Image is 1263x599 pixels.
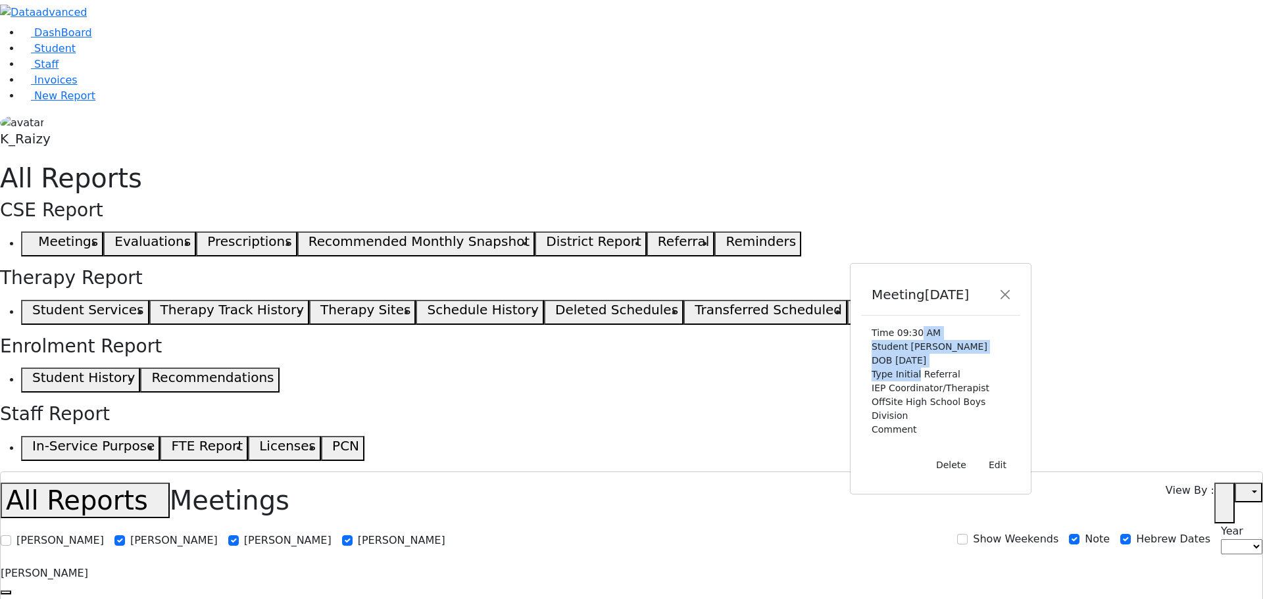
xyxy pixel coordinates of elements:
label: OffSite [872,395,903,409]
button: All Reports [1,483,170,518]
h5: Student History [32,370,135,385]
a: Invoices [21,74,78,86]
span: New Report [34,89,95,102]
h5: Therapy Track History [161,302,304,318]
label: Show Weekends [973,531,1058,547]
label: Note [1085,531,1110,547]
span: [PERSON_NAME] [911,341,987,352]
button: Meetings [21,231,103,256]
label: IEP Coordinator/Therapist [872,381,989,395]
h5: Deleted Schedules [555,302,678,318]
div: [PERSON_NAME] [1,565,1262,581]
label: Year [1221,523,1243,539]
h5: Evaluations [114,233,191,249]
a: DashBoard [21,26,92,39]
h5: Prescriptions [207,233,291,249]
label: Type [872,368,893,381]
label: [PERSON_NAME] [244,533,332,548]
span: Initial Referral [896,369,960,379]
h5: Student Services [32,302,143,318]
h5: Therapy Sites [320,302,410,318]
h5: Recommended Monthly Snapshot [309,233,530,249]
button: Referral [647,231,715,256]
a: Student [21,42,76,55]
h5: Meetings [38,233,98,249]
button: Student Services [21,300,149,325]
span: Student [34,42,76,55]
label: [PERSON_NAME] [16,533,104,548]
h5: Referral [658,233,710,249]
button: Recommendations [140,368,279,393]
label: View By : [1166,483,1214,523]
a: New Report [21,89,95,102]
button: Edit [983,455,1012,475]
button: Prescriptions [196,231,297,256]
label: Student [872,340,908,354]
button: Delete [930,455,972,475]
button: Licenses [248,436,321,461]
span: [DATE] [925,287,970,302]
h1: Meetings [1,483,289,518]
label: Hebrew Dates [1136,531,1210,547]
button: Student History [21,368,140,393]
label: [PERSON_NAME] [130,533,218,548]
h5: PCN [332,438,359,454]
button: Transferred Scheduled [683,300,847,325]
button: Deleted Schedules [544,300,683,325]
h5: Transferred Scheduled [695,302,842,318]
label: [PERSON_NAME] [358,533,445,548]
button: Recommended Monthly Snapshot [297,231,535,256]
button: In-Service Purpose [21,436,160,461]
button: Previous month [1,590,11,594]
span: [DATE] [895,355,926,366]
span: Staff [34,58,59,70]
button: Reminders [714,231,801,256]
h5: Licenses [259,438,316,454]
h5: District Report [546,233,641,249]
button: Therapy Sites [309,300,416,325]
span: Invoices [34,74,78,86]
h5: In-Service Purpose [32,438,155,454]
button: Students Schedules [847,300,994,325]
h5: Schedule History [428,302,539,318]
button: Schedule History [416,300,543,325]
button: Close [995,285,1015,304]
h5: Meeting [872,285,969,304]
span: 09:30 AM [897,327,941,338]
h5: Reminders [726,233,796,249]
a: Staff [21,58,59,70]
label: Comment [872,423,917,437]
span: High School Boys Division [872,396,985,421]
label: Time [872,326,894,340]
span: DashBoard [34,26,92,39]
button: Therapy Track History [149,300,309,325]
h5: Recommendations [151,370,274,385]
button: FTE Report [160,436,248,461]
button: Evaluations [103,231,196,256]
button: PCN [321,436,364,461]
h5: FTE Report [171,438,243,454]
button: District Report [535,231,647,256]
label: DOB [872,354,892,368]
